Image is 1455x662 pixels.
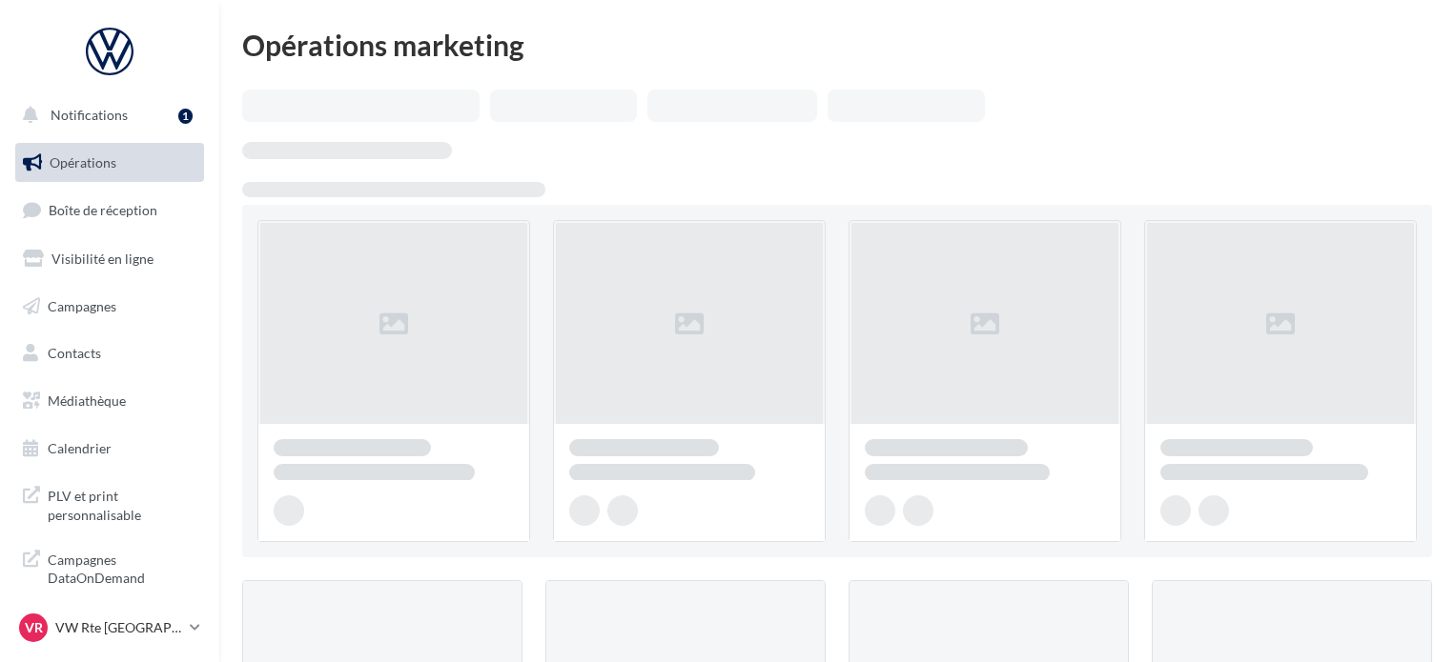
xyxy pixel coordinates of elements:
[51,251,154,267] span: Visibilité en ligne
[48,392,126,409] span: Médiathèque
[11,539,208,595] a: Campagnes DataOnDemand
[48,440,112,456] span: Calendrier
[11,95,200,135] button: Notifications 1
[51,107,128,123] span: Notifications
[11,475,208,532] a: PLV et print personnalisable
[48,297,116,313] span: Campagnes
[48,345,101,361] span: Contacts
[15,610,204,646] a: VR VW Rte [GEOGRAPHIC_DATA]
[11,381,208,421] a: Médiathèque
[178,109,193,124] div: 1
[49,202,157,218] span: Boîte de réception
[11,333,208,373] a: Contacts
[11,143,208,183] a: Opérations
[48,483,196,524] span: PLV et print personnalisable
[55,618,182,637] p: VW Rte [GEOGRAPHIC_DATA]
[25,618,43,637] span: VR
[11,287,208,327] a: Campagnes
[50,154,116,171] span: Opérations
[48,547,196,588] span: Campagnes DataOnDemand
[11,190,208,231] a: Boîte de réception
[242,30,1432,59] div: Opérations marketing
[11,239,208,279] a: Visibilité en ligne
[11,429,208,469] a: Calendrier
